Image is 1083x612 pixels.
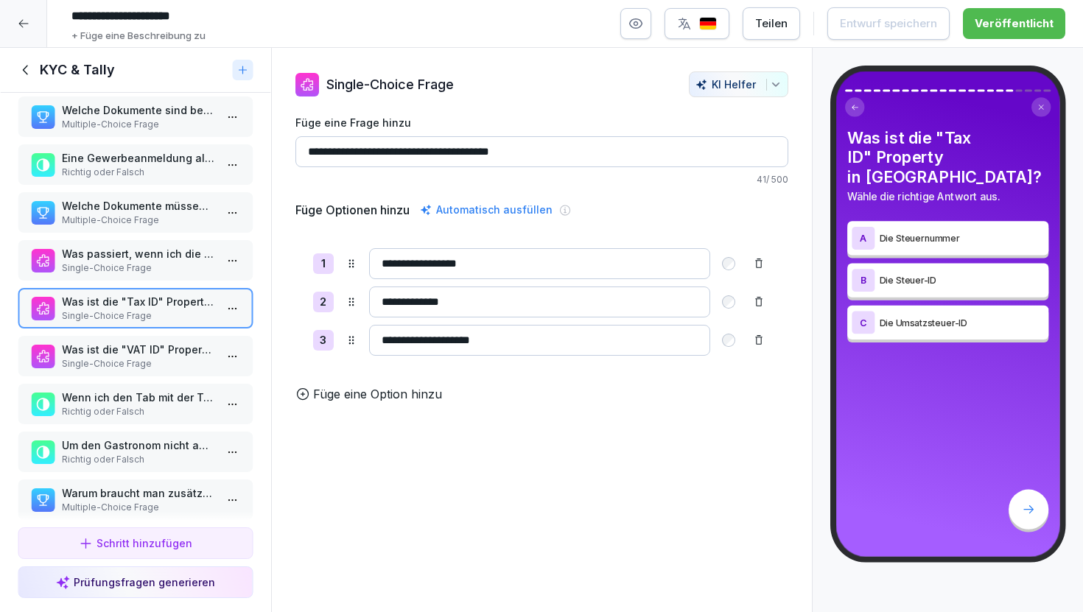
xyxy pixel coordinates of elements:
[62,390,215,405] p: Wenn ich den Tab mit der Tally schließe ist alles gelöscht.
[18,240,253,281] div: Was passiert, wenn ich die "Brands to be signed" in Tally auswähle:Single-Choice Frage
[860,317,866,328] p: C
[62,150,215,166] p: Eine Gewerbeanmeldung als Adressnachweis darf maximal 3 Jahre alt sein (laut JET)
[62,309,215,323] p: Single-Choice Frage
[62,501,215,514] p: Multiple-Choice Frage
[313,385,442,403] p: Füge eine Option hinzu
[847,128,1048,186] h4: Was ist die "Tax ID" Property in [GEOGRAPHIC_DATA]?
[417,201,555,219] div: Automatisch ausfüllen
[320,294,326,311] p: 2
[847,189,1048,204] p: Wähle die richtige Antwort aus.
[18,192,253,233] div: Welche Dokumente müssen zwingend hochgeladen werden?Multiple-Choice Frage
[18,566,253,598] button: Prüfungsfragen generieren
[62,294,215,309] p: Was ist die "Tax ID" Property in [GEOGRAPHIC_DATA]?
[62,453,215,466] p: Richtig oder Falsch
[320,332,326,349] p: 3
[879,231,1044,245] p: Die Steuernummer
[62,198,215,214] p: Welche Dokumente müssen zwingend hochgeladen werden?
[62,485,215,501] p: Warum braucht man zusätzlich zu der Store number auch die Handynummer?
[18,527,253,559] button: Schritt hinzufügen
[62,246,215,261] p: Was passiert, wenn ich die "Brands to be signed" in Tally auswähle:
[18,432,253,472] div: Um den Gastronom nicht abzuschrecken, sage ich ihm noch nicht wie viel TK, Fritteuse oder Kasse k...
[62,342,215,357] p: Was ist die "VAT ID" Property in [GEOGRAPHIC_DATA]?
[295,201,410,219] h5: Füge Optionen hinzu
[62,357,215,370] p: Single-Choice Frage
[879,273,1044,287] p: Die Steuer-ID
[860,275,866,286] p: B
[743,7,800,40] button: Teilen
[295,173,788,186] p: 41 / 500
[18,288,253,328] div: Was ist die "Tax ID" Property in [GEOGRAPHIC_DATA]?Single-Choice Frage
[56,574,215,590] div: Prüfungsfragen generieren
[18,336,253,376] div: Was ist die "VAT ID" Property in [GEOGRAPHIC_DATA]?Single-Choice Frage
[975,15,1054,32] div: Veröffentlicht
[62,261,215,275] p: Single-Choice Frage
[62,166,215,179] p: Richtig oder Falsch
[40,61,115,79] h1: KYC & Tally
[18,144,253,185] div: Eine Gewerbeanmeldung als Adressnachweis darf maximal 3 Jahre alt sein (laut JET)Richtig oder Falsch
[62,118,215,131] p: Multiple-Choice Frage
[879,316,1044,330] p: Die Umsatzsteuer-ID
[827,7,950,40] button: Entwurf speichern
[18,96,253,137] div: Welche Dokumente sind bei einem deutschen Einzelunternehmen zwingend erforderlich?Multiple-Choice...
[62,214,215,227] p: Multiple-Choice Frage
[689,71,788,97] button: KI Helfer
[71,29,206,43] p: + Füge eine Beschreibung zu
[755,15,788,32] div: Teilen
[699,17,717,31] img: de.svg
[326,74,454,94] p: Single-Choice Frage
[695,78,782,91] div: KI Helfer
[840,15,937,32] div: Entwurf speichern
[295,115,788,130] label: Füge eine Frage hinzu
[963,8,1065,39] button: Veröffentlicht
[62,102,215,118] p: Welche Dokumente sind bei einem deutschen Einzelunternehmen zwingend erforderlich?
[321,256,326,272] p: 1
[62,437,215,453] p: Um den Gastronom nicht abzuschrecken, sage ich ihm noch nicht wie viel TK, Fritteuse oder Kasse k...
[860,233,866,243] p: A
[18,384,253,424] div: Wenn ich den Tab mit der Tally schließe ist alles gelöscht.Richtig oder Falsch
[18,479,253,520] div: Warum braucht man zusätzlich zu der Store number auch die Handynummer?Multiple-Choice Frage
[62,405,215,418] p: Richtig oder Falsch
[79,535,192,551] div: Schritt hinzufügen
